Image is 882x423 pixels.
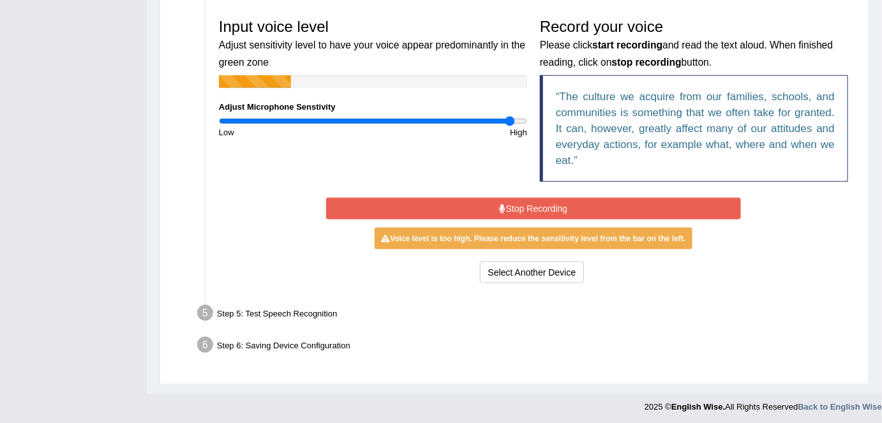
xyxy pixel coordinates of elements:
b: stop recording [612,57,682,68]
div: High [373,126,534,138]
small: Adjust sensitivity level to have your voice appear predominantly in the green zone [219,40,525,67]
h3: Input voice level [219,19,527,69]
div: Step 5: Test Speech Recognition [191,301,863,329]
button: Select Another Device [480,262,585,283]
button: Stop Recording [326,198,742,219]
div: Voice level is too high. Please reduce the sensitivity level from the bar on the left. [375,228,692,249]
label: Adjust Microphone Senstivity [219,101,336,113]
q: The culture we acquire from our families, schools, and communities is something that we often tak... [556,91,835,167]
b: start recording [592,40,662,50]
div: 2025 © All Rights Reserved [645,394,882,413]
strong: English Wise. [671,402,725,412]
a: Back to English Wise [798,402,882,412]
small: Please click and read the text aloud. When finished reading, click on button. [540,40,833,67]
h3: Record your voice [540,19,848,69]
div: Low [213,126,373,138]
div: Step 6: Saving Device Configuration [191,333,863,361]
